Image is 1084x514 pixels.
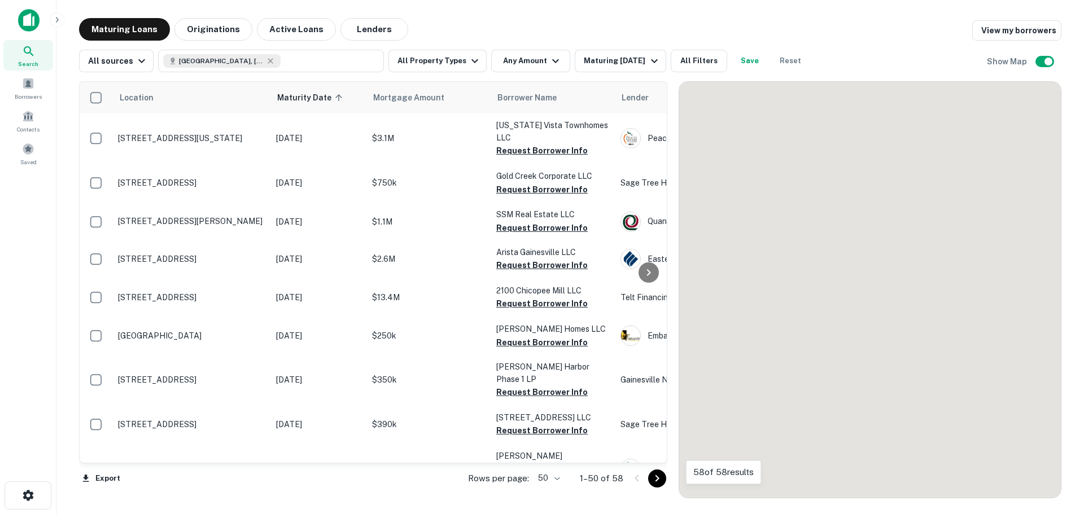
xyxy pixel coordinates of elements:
p: $350k [372,374,485,386]
p: 2100 Chicopee Mill LLC [496,284,609,297]
p: [DATE] [276,253,361,265]
span: Borrower Name [497,91,557,104]
p: [DATE] [276,216,361,228]
p: [PERSON_NAME] [PERSON_NAME] [496,450,609,475]
a: Contacts [3,106,53,136]
p: $2.6M [372,253,485,265]
button: Request Borrower Info [496,144,588,157]
span: Search [18,59,38,68]
p: 1–50 of 58 [580,472,623,485]
button: Request Borrower Info [496,297,588,310]
span: Location [119,91,154,104]
th: Location [112,82,270,113]
button: Request Borrower Info [496,183,588,196]
button: Request Borrower Info [496,258,588,272]
img: picture [621,249,640,269]
p: Gold Creek Corporate LLC [496,170,609,182]
a: View my borrowers [972,20,1061,41]
p: [DATE] [276,132,361,144]
p: [STREET_ADDRESS] LLC [496,411,609,424]
p: Gainesville Nonprofit Development Founda [620,374,790,386]
p: [DATE] [276,291,361,304]
p: Rows per page: [468,472,529,485]
th: Borrower Name [491,82,615,113]
th: Lender [615,82,795,113]
p: $13.4M [372,291,485,304]
button: Go to next page [648,469,666,487]
div: Eastern Bank [620,249,790,269]
p: [STREET_ADDRESS] [118,292,265,302]
span: Borrowers [15,92,42,101]
button: All sources [79,50,154,72]
p: [STREET_ADDRESS][US_STATE] [118,133,265,143]
p: Telt Financing [620,291,790,304]
th: Mortgage Amount [366,82,491,113]
p: Sage Tree Holding [620,177,790,189]
p: Sage Tree Holdings [620,418,790,430]
p: [DATE] [276,177,361,189]
span: Mortgage Amount [373,91,459,104]
button: Lenders [340,18,408,41]
button: Reset [772,50,808,72]
div: 50 [534,470,562,486]
img: capitalize-icon.png [18,9,40,32]
span: Lender [622,91,649,104]
p: [GEOGRAPHIC_DATA] [118,331,265,341]
a: Borrowers [3,73,53,103]
div: Embassy National Bank [620,326,790,346]
p: [STREET_ADDRESS][PERSON_NAME] [118,216,265,226]
button: Save your search to get updates of matches that match your search criteria. [732,50,768,72]
img: picture [621,326,640,345]
p: [STREET_ADDRESS] [118,254,265,264]
button: Export [79,470,123,487]
div: Maturing [DATE] [584,54,661,68]
span: [GEOGRAPHIC_DATA], [GEOGRAPHIC_DATA], [GEOGRAPHIC_DATA] [179,56,264,66]
p: [DATE] [276,330,361,342]
h6: Show Map [987,55,1029,68]
button: Maturing [DATE] [575,50,666,72]
div: Peach State Bank & Trust [620,459,790,479]
button: Request Borrower Info [496,424,588,437]
button: Request Borrower Info [496,221,588,235]
p: 58 of 58 results [693,465,754,479]
button: All Filters [671,50,727,72]
button: Any Amount [491,50,570,72]
button: Maturing Loans [79,18,170,41]
a: Saved [3,138,53,169]
div: Peach State Bank & Trust [620,128,790,148]
button: Request Borrower Info [496,385,588,399]
p: [DATE] [276,374,361,386]
p: $390k [372,418,485,430]
p: $750k [372,177,485,189]
p: [PERSON_NAME] Harbor Phase 1 LP [496,361,609,385]
p: [STREET_ADDRESS] [118,419,265,429]
div: 0 0 [679,82,1061,498]
button: All Property Types [388,50,487,72]
a: Search [3,40,53,71]
span: Contacts [17,125,40,134]
p: $1.1M [372,216,485,228]
th: Maturity Date [270,82,366,113]
span: Saved [20,157,37,166]
p: $250k [372,330,485,342]
p: [STREET_ADDRESS] [118,178,265,188]
img: picture [621,212,640,231]
p: [STREET_ADDRESS] [118,375,265,385]
p: $3.1M [372,132,485,144]
p: Arista Gainesville LLC [496,246,609,258]
div: Quantum National Bank [620,212,790,232]
p: [DATE] [276,418,361,430]
p: [US_STATE] Vista Townhomes LLC [496,119,609,144]
iframe: Chat Widget [1028,424,1084,478]
button: Request Borrower Info [496,336,588,349]
p: SSM Real Estate LLC [496,208,609,221]
button: Active Loans [257,18,336,41]
span: Maturity Date [277,91,346,104]
img: picture [621,129,640,148]
button: Originations [174,18,252,41]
